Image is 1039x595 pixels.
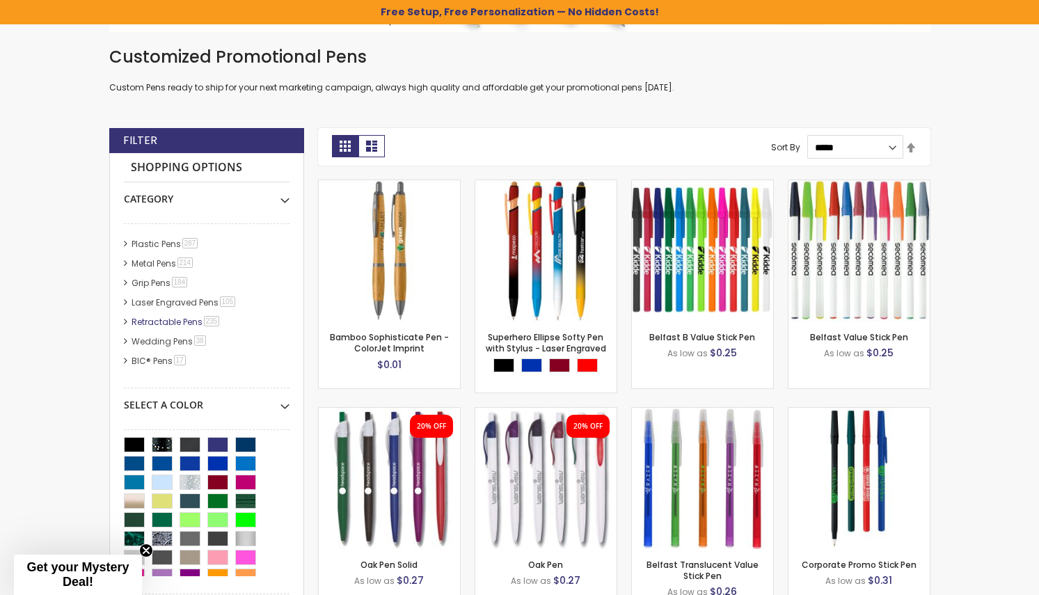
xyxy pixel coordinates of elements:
div: Black [493,358,514,372]
span: As low as [354,575,395,587]
div: Category [124,182,290,206]
label: Sort By [771,141,800,153]
span: $0.25 [866,346,894,360]
a: Bamboo Sophisticate Pen - ColorJet Imprint [330,331,449,354]
a: Retractable Pens235 [128,316,225,328]
a: Superhero Ellipse Softy Pen with Stylus - Laser Engraved [486,331,606,354]
h1: Customized Promotional Pens [109,46,930,68]
span: 38 [194,335,206,346]
span: 235 [204,316,220,326]
div: 20% OFF [417,422,446,431]
a: Belfast Translucent Value Stick Pen [632,407,773,419]
a: Belfast B Value Stick Pen [649,331,755,343]
a: Corporate Promo Stick Pen [802,559,917,571]
span: $0.01 [377,358,402,372]
span: As low as [824,347,864,359]
a: Oak Pen Solid [360,559,418,571]
strong: Shopping Options [124,153,290,183]
img: Belfast B Value Stick Pen [632,180,773,322]
div: 20% OFF [573,422,603,431]
span: $0.25 [710,346,737,360]
a: Metal Pens214 [128,257,198,269]
div: Select A Color [124,388,290,412]
a: Oak Pen [475,407,617,419]
span: $0.31 [868,573,892,587]
a: Wedding Pens38 [128,335,211,347]
div: Custom Pens ready to ship for your next marketing campaign, always high quality and affordable ge... [109,46,930,94]
img: Belfast Translucent Value Stick Pen [632,408,773,549]
a: BIC® Pens17 [128,355,191,367]
span: 184 [172,277,188,287]
a: Belfast Translucent Value Stick Pen [647,559,759,582]
span: 214 [177,257,193,268]
a: Oak Pen Solid [319,407,460,419]
span: Get your Mystery Deal! [26,560,129,589]
span: As low as [825,575,866,587]
strong: Grid [332,135,358,157]
a: Superhero Ellipse Softy Pen with Stylus - Laser Engraved [475,180,617,191]
a: Plastic Pens287 [128,238,203,250]
div: Get your Mystery Deal!Close teaser [14,555,142,595]
span: $0.27 [397,573,424,587]
iframe: Google Customer Reviews [924,557,1039,595]
img: Superhero Ellipse Softy Pen with Stylus - Laser Engraved [475,180,617,322]
span: 17 [174,355,186,365]
span: 105 [220,296,236,307]
a: Oak Pen [528,559,563,571]
div: Red [577,358,598,372]
img: Bamboo Sophisticate Pen - ColorJet Imprint [319,180,460,322]
img: Corporate Promo Stick Pen [788,408,930,549]
div: Burgundy [549,358,570,372]
a: Belfast Value Stick Pen [788,180,930,191]
span: As low as [511,575,551,587]
img: Oak Pen Solid [319,408,460,549]
strong: Filter [123,133,157,148]
span: $0.27 [553,573,580,587]
div: Blue [521,358,542,372]
a: Bamboo Sophisticate Pen - ColorJet Imprint [319,180,460,191]
span: As low as [667,347,708,359]
a: Laser Engraved Pens105 [128,296,241,308]
a: Belfast Value Stick Pen [810,331,908,343]
img: Belfast Value Stick Pen [788,180,930,322]
img: Oak Pen [475,408,617,549]
a: Corporate Promo Stick Pen [788,407,930,419]
a: Grip Pens184 [128,277,193,289]
span: 287 [182,238,198,248]
button: Close teaser [139,544,153,557]
a: Belfast B Value Stick Pen [632,180,773,191]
